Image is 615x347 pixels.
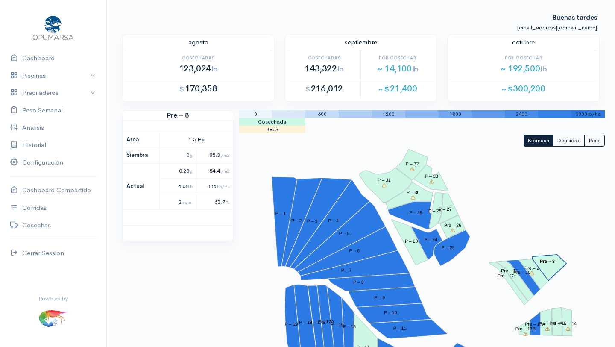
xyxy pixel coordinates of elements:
[540,259,555,264] tspan: Pre – 8
[339,231,349,236] tspan: P – 5
[160,147,196,163] td: 0
[377,63,419,74] span: ~ 14,100
[527,137,549,144] span: Biomasa
[378,178,391,183] tspan: P – 31
[413,65,419,74] span: lb
[442,245,455,250] tspan: P – 25
[383,111,395,118] span: 1200
[299,320,312,325] tspan: P – 18
[254,111,257,118] span: 0
[275,211,286,216] tspan: P – 1
[190,168,193,174] span: g
[525,322,545,327] tspan: Pre – 17A
[587,111,601,118] span: lb/ha
[424,237,437,242] tspan: P – 24
[331,322,344,327] tspan: P – 16
[125,56,272,60] h6: Cosechadas
[428,208,442,213] tspan: P – 28
[589,137,601,144] span: Peso
[501,268,518,273] tspan: Pre – 11
[221,168,230,174] span: /m2
[541,65,547,74] span: lb
[179,85,184,94] span: $
[31,14,76,41] img: Opumarsa
[500,63,547,74] span: ~ 192,500
[179,83,217,94] span: 170,358
[291,218,302,223] tspan: P – 2
[559,321,577,326] tspan: Pre – 14
[524,266,539,271] tspan: Pre – 9
[384,310,397,315] tspan: P – 10
[182,199,193,205] span: sem.
[575,111,587,118] span: 3000
[309,320,325,325] tspan: P – 17B
[502,85,512,94] span: ~ $
[160,132,233,147] td: 1.5 Ha
[226,199,230,205] span: %
[188,183,193,189] span: Lb
[374,295,385,300] tspan: P – 9
[498,273,515,279] tspan: Pre – 12
[196,179,233,194] td: 335
[585,135,605,147] button: Peso
[338,65,344,74] span: lb
[349,248,360,253] tspan: P – 6
[407,190,420,195] tspan: P – 30
[38,303,69,333] img: ...
[553,135,585,147] button: Densidad
[160,194,196,210] td: 2
[160,179,196,194] td: 503
[361,56,434,60] h6: Por Cosechar
[553,5,597,21] strong: Buenas tardes
[409,210,422,215] tspan: P – 29
[318,319,334,324] tspan: P – 17A
[343,324,356,329] tspan: P – 15
[305,63,343,74] span: 143,322
[405,239,418,244] tspan: P – 23
[502,83,545,94] span: 300,200
[305,83,343,94] span: 216,012
[284,322,298,327] tspan: P – 19
[190,152,193,158] span: g
[515,111,527,118] span: 2400
[425,174,438,179] tspan: P – 33
[515,326,536,332] tspan: Pre – 17B
[549,321,566,326] tspan: Pre – 15
[557,137,581,144] span: Densidad
[217,183,230,189] span: Lb/Ha
[517,24,597,31] small: [EMAIL_ADDRESS][DOMAIN_NAME]
[439,206,452,212] tspan: P – 27
[449,111,461,118] span: 1800
[196,194,233,210] td: 63.7
[378,83,417,94] span: 21,400
[221,152,230,158] span: /m2
[196,163,233,179] td: 54.4
[305,85,310,94] span: $
[378,85,389,94] span: ~ $
[123,132,160,147] th: Area
[160,163,196,179] td: 0.28
[445,38,602,47] div: octubre
[353,280,364,285] tspan: P – 8
[239,126,306,133] td: Seca
[123,111,234,121] strong: Pre – 8
[539,321,556,326] tspan: Pre – 16
[328,218,339,223] tspan: P – 4
[444,223,461,228] tspan: Pre – 26
[524,135,553,147] button: Biomasa
[123,147,160,163] th: Siembra
[239,118,306,126] td: Cosechada
[450,56,597,60] h6: Por Cosechar
[123,163,160,210] th: Actual
[513,270,530,275] tspan: Pre – 10
[341,268,351,273] tspan: P – 7
[318,111,327,118] span: 600
[212,65,218,74] span: lb
[179,63,218,74] span: 123,024
[196,147,233,163] td: 85.3
[307,219,317,224] tspan: P – 3
[283,38,439,47] div: septiembre
[288,56,361,60] h6: Cosechadas
[393,326,406,331] tspan: P – 11
[406,162,419,167] tspan: P – 32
